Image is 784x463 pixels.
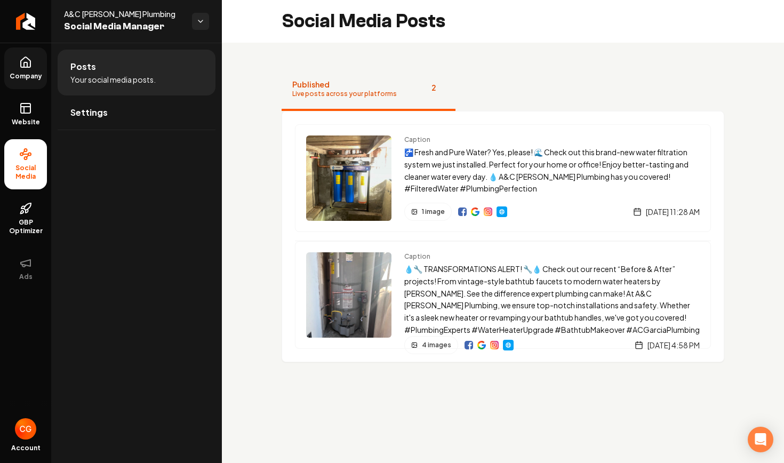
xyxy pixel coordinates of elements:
[4,248,47,290] button: Ads
[7,118,44,126] span: Website
[465,341,473,349] img: Facebook
[422,207,445,216] span: 1 image
[16,13,36,30] img: Rebolt Logo
[306,135,391,221] img: Post preview
[748,427,773,452] div: Open Intercom Messenger
[11,444,41,452] span: Account
[471,207,479,216] img: Google
[647,340,700,350] span: [DATE] 4:58 PM
[4,47,47,89] a: Company
[58,95,215,130] a: Settings
[477,341,486,349] a: View on Google Business Profile
[4,218,47,235] span: GBP Optimizer
[422,79,445,96] span: 2
[422,341,451,349] span: 4 images
[15,418,36,440] img: Cristian Garcia
[15,418,36,440] button: Open user button
[498,207,506,216] img: Website
[4,93,47,135] a: Website
[404,252,700,261] span: Caption
[497,206,507,217] a: Website
[465,341,473,349] a: View on Facebook
[646,206,700,217] span: [DATE] 11:28 AM
[292,79,397,90] span: Published
[4,164,47,181] span: Social Media
[306,252,391,338] img: Post preview
[504,341,513,349] img: Website
[458,207,467,216] a: View on Facebook
[15,273,37,281] span: Ads
[282,11,445,32] h2: Social Media Posts
[295,124,711,232] a: Post previewCaption🚰 Fresh and Pure Water? Yes, please! 🌊 Check out this brand-new water filtrati...
[404,135,700,144] span: Caption
[484,207,492,216] a: View on Instagram
[477,341,486,349] img: Google
[282,68,724,111] nav: Tabs
[490,341,499,349] img: Instagram
[458,207,467,216] img: Facebook
[404,146,700,195] p: 🚰 Fresh and Pure Water? Yes, please! 🌊 Check out this brand-new water filtration system we just i...
[484,207,492,216] img: Instagram
[4,194,47,244] a: GBP Optimizer
[70,106,108,119] span: Settings
[490,341,499,349] a: View on Instagram
[471,207,479,216] a: View on Google Business Profile
[292,90,397,98] span: Live posts across your platforms
[70,60,96,73] span: Posts
[295,241,711,349] a: Post previewCaption💧🔧 TRANSFORMATIONS ALERT! 🔧💧 Check out our recent “Before & After” projects! F...
[5,72,46,81] span: Company
[70,74,156,85] span: Your social media posts.
[64,9,183,19] span: A&C [PERSON_NAME] Plumbing
[503,340,514,350] a: Website
[404,263,700,336] p: 💧🔧 TRANSFORMATIONS ALERT! 🔧💧 Check out our recent “Before & After” projects! From vintage-style b...
[282,68,455,111] button: PublishedLive posts across your platforms2
[64,19,183,34] span: Social Media Manager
